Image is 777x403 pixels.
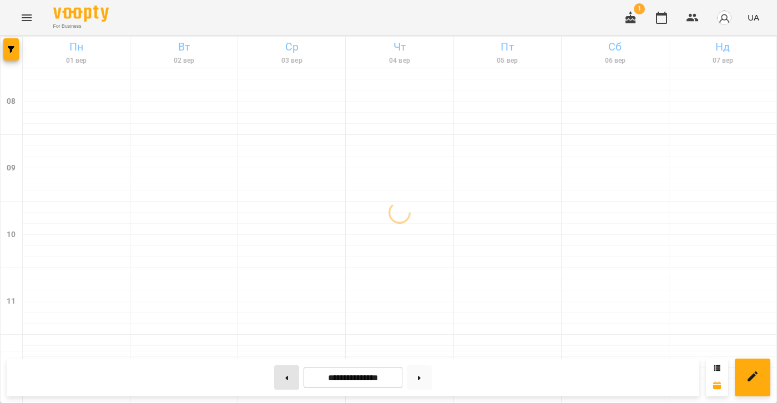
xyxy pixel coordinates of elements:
[240,38,344,56] h6: Ср
[240,56,344,66] h6: 03 вер
[132,56,236,66] h6: 02 вер
[13,4,40,31] button: Menu
[347,56,451,66] h6: 04 вер
[748,12,759,23] span: UA
[24,38,128,56] h6: Пн
[24,56,128,66] h6: 01 вер
[634,3,645,14] span: 1
[671,56,775,66] h6: 07 вер
[7,295,16,308] h6: 11
[53,23,109,30] span: For Business
[456,56,559,66] h6: 05 вер
[347,38,451,56] h6: Чт
[7,162,16,174] h6: 09
[7,229,16,241] h6: 10
[563,38,667,56] h6: Сб
[456,38,559,56] h6: Пт
[53,6,109,22] img: Voopty Logo
[563,56,667,66] h6: 06 вер
[671,38,775,56] h6: Нд
[717,10,732,26] img: avatar_s.png
[7,95,16,108] h6: 08
[132,38,236,56] h6: Вт
[743,7,764,28] button: UA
